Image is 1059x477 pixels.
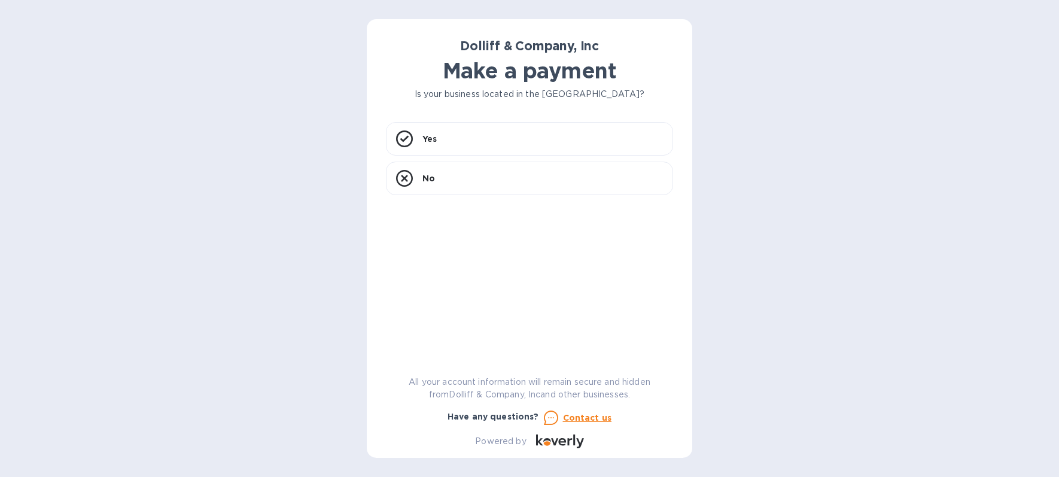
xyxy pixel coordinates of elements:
p: All your account information will remain secure and hidden from Dolliff & Company, Inc and other ... [386,376,673,401]
p: Is your business located in the [GEOGRAPHIC_DATA]? [386,88,673,101]
p: No [422,172,435,184]
b: Dolliff & Company, Inc [460,38,599,53]
b: Have any questions? [448,412,539,421]
p: Powered by [475,435,526,448]
u: Contact us [563,413,612,423]
h1: Make a payment [386,58,673,83]
p: Yes [422,133,437,145]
